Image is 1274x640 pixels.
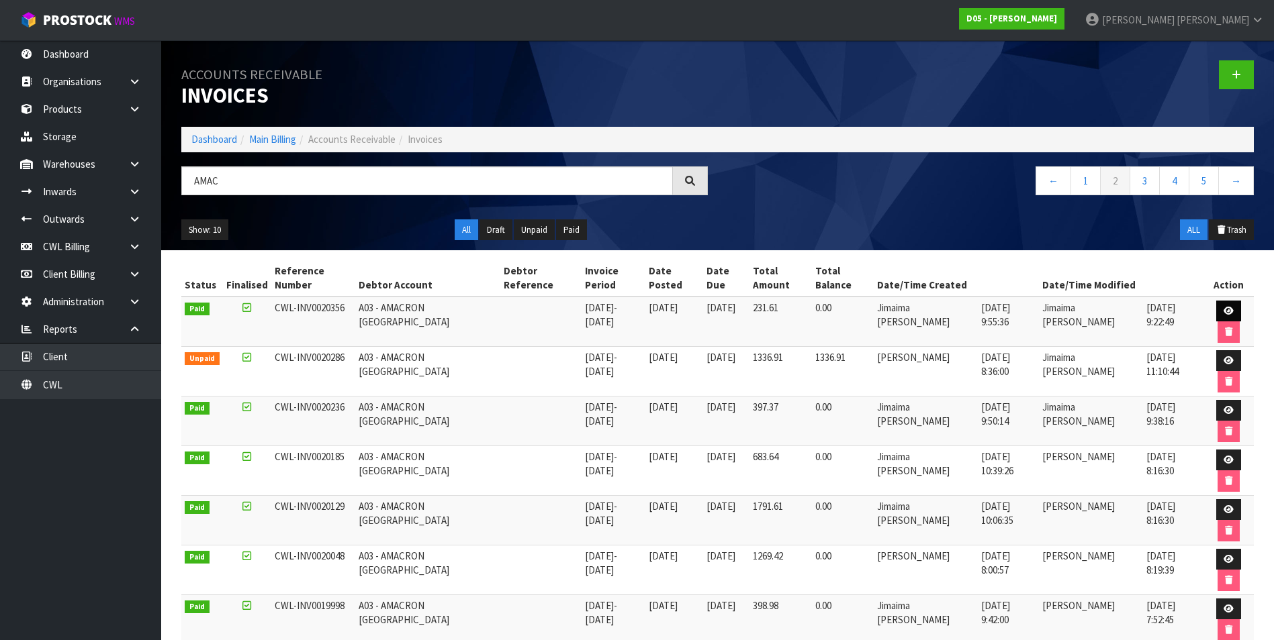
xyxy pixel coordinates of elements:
[981,401,1010,427] span: [DATE] 9:50:14
[181,219,228,241] button: Show: 10
[1146,549,1175,576] span: [DATE] 8:19:39
[649,351,678,364] span: [DATE]
[966,13,1057,24] strong: D05 - [PERSON_NAME]
[1180,219,1208,241] button: ALL
[181,66,322,83] small: Accounts Receivable
[359,401,449,427] span: A03 - AMACRON [GEOGRAPHIC_DATA]
[185,352,220,366] span: Unpaid
[753,301,778,314] span: 231.61
[585,613,614,626] span: [DATE]
[408,133,443,146] span: Invoices
[181,260,223,297] th: Status
[275,549,345,562] span: CWL-INV0020048
[815,450,831,463] span: 0.00
[1209,219,1254,241] button: Trash
[1146,301,1175,328] span: [DATE] 9:22:49
[500,260,582,297] th: Debtor Reference
[707,301,735,314] span: [DATE]
[455,219,478,241] button: All
[649,450,678,463] span: [DATE]
[749,260,812,297] th: Total Amount
[1042,301,1115,328] span: Jimaima [PERSON_NAME]
[582,445,645,495] td: -
[1146,351,1179,378] span: [DATE] 11:10:44
[703,260,749,297] th: Date Due
[223,260,271,297] th: Finalised
[981,351,1010,378] span: [DATE] 8:36:00
[707,351,735,364] span: [DATE]
[1039,260,1203,297] th: Date/Time Modified
[1042,599,1115,612] span: [PERSON_NAME]
[1071,166,1101,195] a: 1
[645,260,703,297] th: Date Posted
[1042,500,1115,513] span: [PERSON_NAME]
[585,450,614,463] span: [DATE]
[582,545,645,594] td: -
[585,464,614,477] span: [DATE]
[181,60,708,107] h1: Invoices
[275,301,345,314] span: CWL-INV0020356
[43,11,111,29] span: ProStock
[815,401,831,413] span: 0.00
[877,301,950,328] span: Jimaima [PERSON_NAME]
[981,599,1010,626] span: [DATE] 9:42:00
[877,500,950,527] span: Jimaima [PERSON_NAME]
[753,401,778,413] span: 397.37
[649,549,678,562] span: [DATE]
[815,549,831,562] span: 0.00
[812,260,874,297] th: Total Balance
[877,401,950,427] span: Jimaima [PERSON_NAME]
[185,551,210,564] span: Paid
[585,500,614,513] span: [DATE]
[185,303,210,316] span: Paid
[753,450,778,463] span: 683.64
[191,133,237,146] a: Dashboard
[275,500,345,513] span: CWL-INV0020129
[1102,13,1175,26] span: [PERSON_NAME]
[181,166,673,195] input: Search invoices
[185,451,210,465] span: Paid
[981,500,1013,527] span: [DATE] 10:06:35
[582,297,645,347] td: -
[649,401,678,413] span: [DATE]
[815,599,831,612] span: 0.00
[959,8,1064,30] a: D05 - [PERSON_NAME]
[585,549,614,562] span: [DATE]
[275,599,345,612] span: CWL-INV0019998
[582,260,645,297] th: Invoice Period
[707,450,735,463] span: [DATE]
[815,301,831,314] span: 0.00
[585,599,614,612] span: [DATE]
[275,351,345,364] span: CWL-INV0020286
[582,396,645,445] td: -
[585,514,614,527] span: [DATE]
[1042,450,1115,463] span: [PERSON_NAME]
[649,301,678,314] span: [DATE]
[359,500,449,527] span: A03 - AMACRON [GEOGRAPHIC_DATA]
[707,549,735,562] span: [DATE]
[271,260,355,297] th: Reference Number
[753,549,783,562] span: 1269.42
[1042,401,1115,427] span: Jimaima [PERSON_NAME]
[1159,166,1189,195] a: 4
[981,301,1010,328] span: [DATE] 9:55:36
[359,301,449,328] span: A03 - AMACRON [GEOGRAPHIC_DATA]
[707,500,735,513] span: [DATE]
[275,401,345,413] span: CWL-INV0020236
[359,351,449,378] span: A03 - AMACRON [GEOGRAPHIC_DATA]
[585,401,614,413] span: [DATE]
[707,401,735,413] span: [DATE]
[1146,450,1175,477] span: [DATE] 8:16:30
[877,450,950,477] span: Jimaima [PERSON_NAME]
[249,133,296,146] a: Main Billing
[815,500,831,513] span: 0.00
[1100,166,1130,195] a: 2
[1146,599,1175,626] span: [DATE] 7:52:45
[185,600,210,614] span: Paid
[359,549,449,576] span: A03 - AMACRON [GEOGRAPHIC_DATA]
[1036,166,1071,195] a: ←
[1130,166,1160,195] a: 3
[359,450,449,477] span: A03 - AMACRON [GEOGRAPHIC_DATA]
[874,260,1038,297] th: Date/Time Created
[556,219,587,241] button: Paid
